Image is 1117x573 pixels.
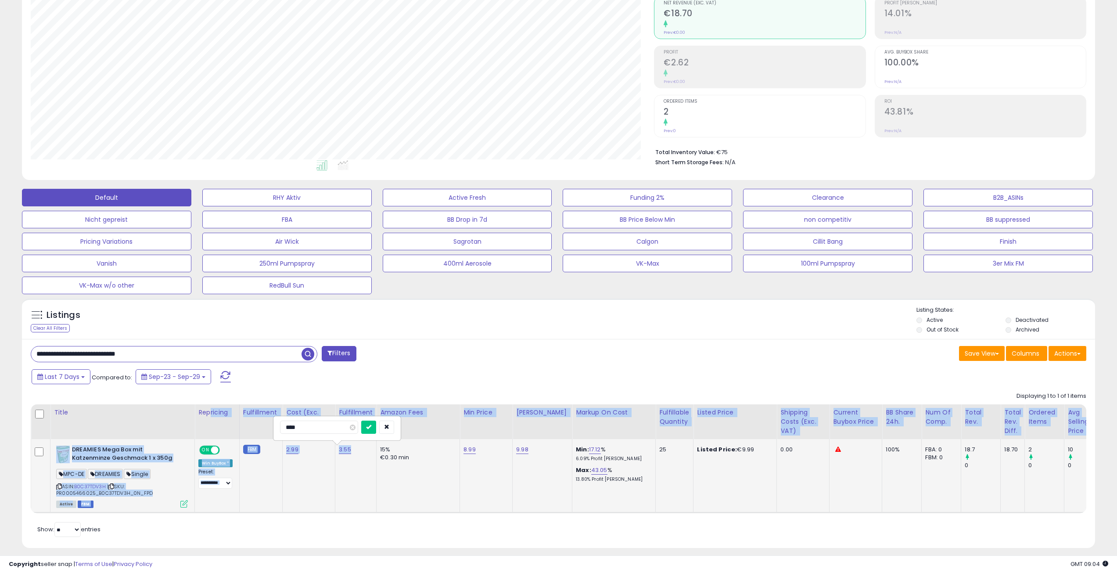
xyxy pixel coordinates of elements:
[965,408,997,426] div: Total Rev.
[198,459,233,467] div: Win BuyBox *
[202,189,372,206] button: RHY Aktiv
[965,461,1000,469] div: 0
[925,408,957,426] div: Num of Comp.
[659,408,690,426] div: Fulfillable Quantity
[780,446,822,454] div: 0.00
[664,50,865,55] span: Profit
[923,211,1093,228] button: BB suppressed
[884,128,902,133] small: Prev: N/A
[884,30,902,35] small: Prev: N/A
[1049,346,1086,361] button: Actions
[1006,346,1047,361] button: Columns
[591,466,607,475] a: 43.05
[56,469,87,479] span: MPC-DE
[884,99,1086,104] span: ROI
[383,189,552,206] button: Active Fresh
[22,255,191,272] button: Vanish
[1016,326,1039,333] label: Archived
[22,189,191,206] button: Default
[463,445,476,454] a: 8.99
[1004,408,1021,436] div: Total Rev. Diff.
[1012,349,1039,358] span: Columns
[136,369,211,384] button: Sep-23 - Sep-29
[56,446,188,507] div: ASIN:
[833,408,878,426] div: Current Buybox Price
[516,445,528,454] a: 9.98
[9,560,41,568] strong: Copyright
[31,324,70,332] div: Clear All Filters
[563,189,732,206] button: Funding 2%
[1068,446,1103,454] div: 10
[884,1,1086,6] span: Profit [PERSON_NAME]
[9,560,152,569] div: seller snap | |
[655,148,715,156] b: Total Inventory Value:
[124,469,151,479] span: Single
[743,189,912,206] button: Clearance
[655,146,1080,157] li: €75
[339,445,351,454] a: 3.55
[1016,392,1086,400] div: Displaying 1 to 1 of 1 items
[286,408,331,426] div: Cost (Exc. VAT)
[965,446,1000,454] div: 18.7
[78,501,93,508] span: FBM
[56,483,153,496] span: | SKU: PR0005466025_B0C37TDV3H_0N_FPD
[884,50,1086,55] span: Avg. Buybox Share
[243,445,260,454] small: FBM
[664,58,865,69] h2: €2.62
[380,408,456,417] div: Amazon Fees
[655,159,724,166] b: Short Term Storage Fees:
[884,107,1086,119] h2: 43.81%
[322,346,356,361] button: Filters
[1068,461,1103,469] div: 0
[45,372,79,381] span: Last 7 Days
[149,372,200,381] span: Sep-23 - Sep-29
[516,408,568,417] div: [PERSON_NAME]
[563,211,732,228] button: BB Price Below Min
[1016,316,1049,324] label: Deactivated
[1028,446,1064,454] div: 2
[114,560,152,568] a: Privacy Policy
[697,445,737,454] b: Listed Price:
[923,255,1093,272] button: 3er Mix FM
[743,233,912,250] button: Cillit Bang
[743,211,912,228] button: non competitiv
[56,501,76,508] span: All listings currently available for purchase on Amazon
[22,277,191,294] button: VK-Max w/o other
[198,469,233,489] div: Preset:
[780,408,826,436] div: Shipping Costs (Exc. VAT)
[463,408,509,417] div: Min Price
[959,346,1005,361] button: Save View
[200,447,211,454] span: ON
[576,466,591,474] b: Max:
[576,446,649,462] div: %
[380,446,453,454] div: 15%
[743,255,912,272] button: 100ml Pumpspray
[927,316,943,324] label: Active
[219,447,233,454] span: OFF
[243,408,279,417] div: Fulfillment
[383,233,552,250] button: Sagrotan
[925,454,954,461] div: FBM: 0
[1070,560,1108,568] span: 2025-10-7 09:04 GMT
[925,446,954,454] div: FBA: 0
[22,233,191,250] button: Pricing Variations
[75,560,112,568] a: Terms of Use
[37,525,101,533] span: Show: entries
[32,369,90,384] button: Last 7 Days
[886,446,915,454] div: 100%
[664,107,865,119] h2: 2
[697,408,773,417] div: Listed Price
[198,408,236,417] div: Repricing
[576,456,649,462] p: 6.09% Profit [PERSON_NAME]
[589,445,601,454] a: 17.12
[884,79,902,84] small: Prev: N/A
[383,211,552,228] button: BB Drop in 7d
[92,373,132,382] span: Compared to:
[884,58,1086,69] h2: 100.00%
[383,255,552,272] button: 400ml Aerosole
[1028,408,1060,426] div: Ordered Items
[576,476,649,483] p: 13.80% Profit [PERSON_NAME]
[916,306,1095,314] p: Listing States:
[202,255,372,272] button: 250ml Pumpspray
[664,8,865,20] h2: €18.70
